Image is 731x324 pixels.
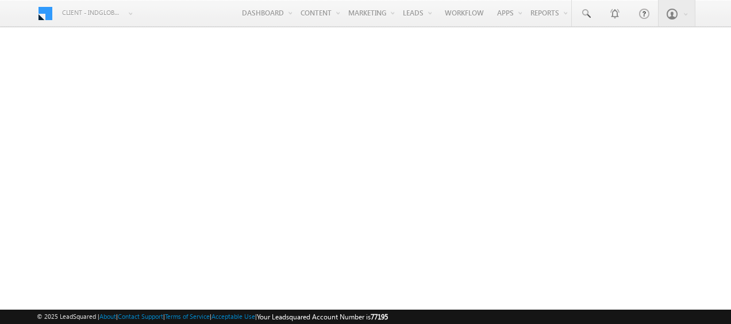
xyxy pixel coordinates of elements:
span: Your Leadsquared Account Number is [257,313,388,321]
span: 77195 [371,313,388,321]
span: Client - indglobal2 (77195) [62,7,122,18]
a: About [99,313,116,320]
a: Terms of Service [165,313,210,320]
a: Acceptable Use [211,313,255,320]
span: © 2025 LeadSquared | | | | | [37,311,388,322]
a: Contact Support [118,313,163,320]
